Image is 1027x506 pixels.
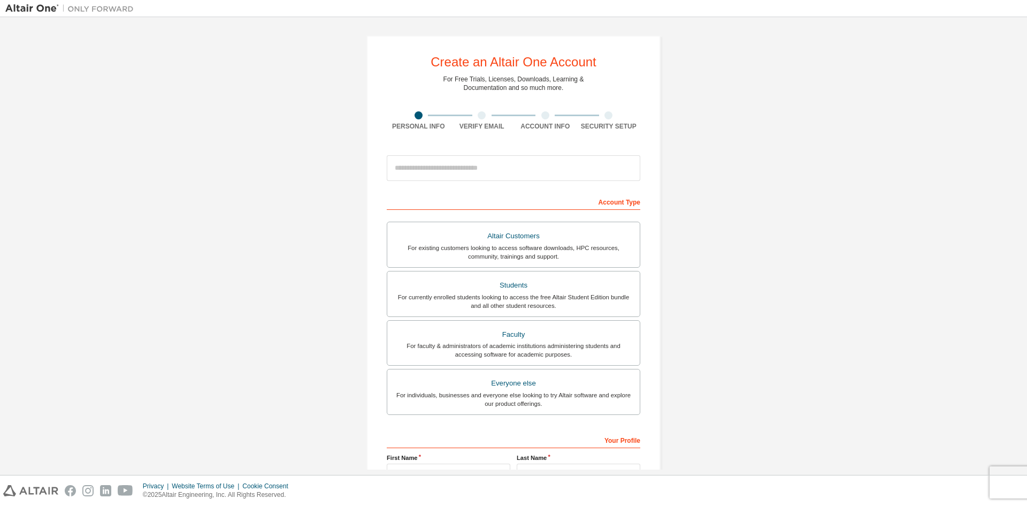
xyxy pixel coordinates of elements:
[394,391,633,408] div: For individuals, businesses and everyone else looking to try Altair software and explore our prod...
[100,485,111,496] img: linkedin.svg
[517,454,640,462] label: Last Name
[118,485,133,496] img: youtube.svg
[387,431,640,448] div: Your Profile
[394,293,633,310] div: For currently enrolled students looking to access the free Altair Student Edition bundle and all ...
[513,122,577,131] div: Account Info
[5,3,139,14] img: Altair One
[82,485,94,496] img: instagram.svg
[394,327,633,342] div: Faculty
[387,193,640,210] div: Account Type
[242,482,294,490] div: Cookie Consent
[443,75,584,92] div: For Free Trials, Licenses, Downloads, Learning & Documentation and so much more.
[394,244,633,261] div: For existing customers looking to access software downloads, HPC resources, community, trainings ...
[577,122,641,131] div: Security Setup
[65,485,76,496] img: facebook.svg
[394,278,633,293] div: Students
[387,122,450,131] div: Personal Info
[143,490,295,500] p: © 2025 Altair Engineering, Inc. All Rights Reserved.
[172,482,242,490] div: Website Terms of Use
[394,342,633,359] div: For faculty & administrators of academic institutions administering students and accessing softwa...
[143,482,172,490] div: Privacy
[394,376,633,391] div: Everyone else
[394,229,633,244] div: Altair Customers
[387,454,510,462] label: First Name
[3,485,58,496] img: altair_logo.svg
[431,56,596,69] div: Create an Altair One Account
[450,122,514,131] div: Verify Email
